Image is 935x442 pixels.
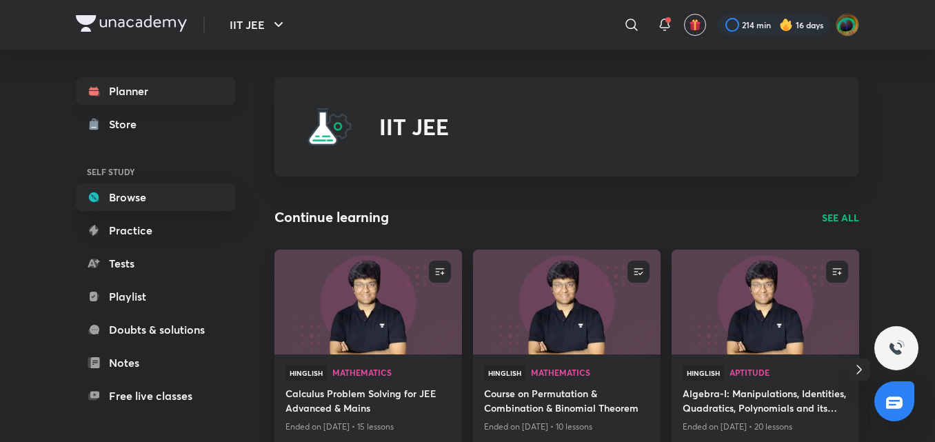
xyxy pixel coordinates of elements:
a: new-thumbnail [274,250,462,354]
p: Ended on [DATE] • 15 lessons [285,418,451,436]
a: new-thumbnail [473,250,661,354]
button: IIT JEE [221,11,295,39]
a: SEE ALL [822,210,859,225]
a: new-thumbnail [672,250,859,354]
a: Browse [76,183,236,211]
h6: SELF STUDY [76,160,236,183]
a: Algebra-I: Manipulations, Identities, Quadratics, Polynomials and its Equations [683,386,848,418]
a: Course on Permutation & Combination & Binomial Theorem [484,386,650,418]
a: Doubts & solutions [76,316,236,343]
a: Planner [76,77,236,105]
img: avatar [689,19,701,31]
span: Mathematics [531,368,650,376]
a: Store [76,110,236,138]
a: Mathematics [531,368,650,378]
img: streak [779,18,793,32]
span: Aptitude [730,368,848,376]
img: Shravan [836,13,859,37]
a: Practice [76,217,236,244]
a: Playlist [76,283,236,310]
a: Company Logo [76,15,187,35]
span: Hinglish [683,365,724,381]
a: Free live classes [76,382,236,410]
div: Store [109,116,145,132]
a: Tests [76,250,236,277]
img: new-thumbnail [670,248,861,355]
img: new-thumbnail [471,248,662,355]
span: Hinglish [285,365,327,381]
a: Mathematics [332,368,451,378]
h2: Continue learning [274,207,389,228]
span: Mathematics [332,368,451,376]
img: new-thumbnail [272,248,463,355]
p: Ended on [DATE] • 20 lessons [683,418,848,436]
h2: IIT JEE [379,114,449,140]
img: Company Logo [76,15,187,32]
img: IIT JEE [308,105,352,149]
img: ttu [888,340,905,356]
p: Ended on [DATE] • 10 lessons [484,418,650,436]
span: Hinglish [484,365,525,381]
button: avatar [684,14,706,36]
a: Aptitude [730,368,848,378]
a: Notes [76,349,236,376]
a: Calculus Problem Solving for JEE Advanced & Mains [285,386,451,418]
